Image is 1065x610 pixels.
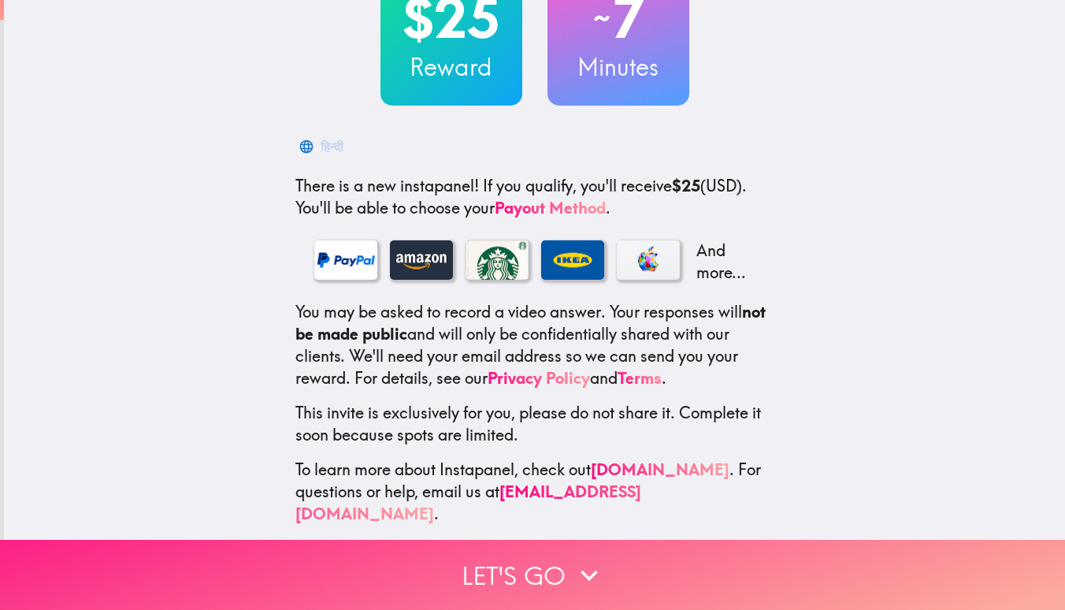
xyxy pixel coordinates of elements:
a: Privacy Policy [488,368,590,388]
span: There is a new instapanel! [295,176,479,195]
div: हिन्दी [321,136,343,158]
a: Terms [618,368,662,388]
a: [EMAIL_ADDRESS][DOMAIN_NAME] [295,482,641,523]
p: You may be asked to record a video answer. Your responses will and will only be confidentially sh... [295,301,774,389]
p: And more... [692,240,755,284]
a: [DOMAIN_NAME] [591,459,729,479]
a: Payout Method [495,198,606,218]
button: हिन्दी [295,131,350,162]
p: If you qualify, you'll receive (USD) . You'll be able to choose your . [295,175,774,219]
p: To learn more about Instapanel, check out . For questions or help, email us at . [295,459,774,525]
b: $25 [672,176,700,195]
p: This invite is exclusively for you, please do not share it. Complete it soon because spots are li... [295,402,774,446]
h3: Reward [380,50,522,84]
b: not be made public [295,302,766,344]
h3: Minutes [547,50,689,84]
